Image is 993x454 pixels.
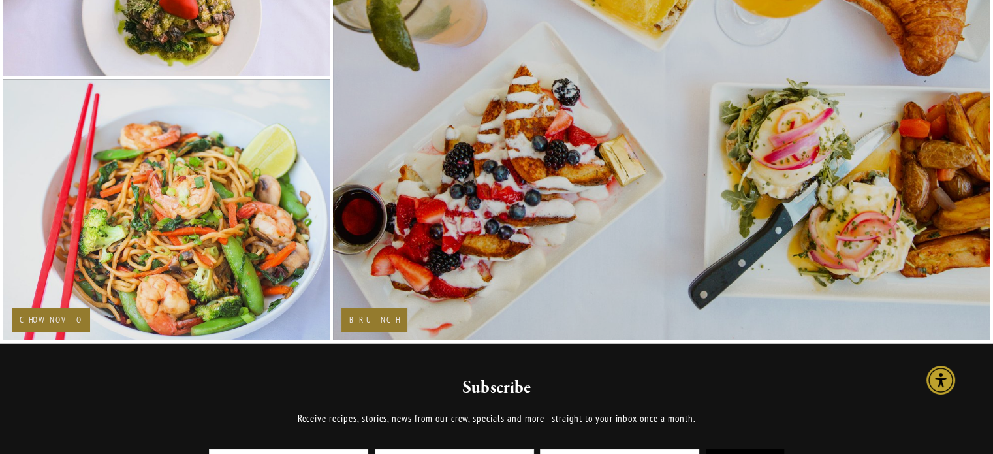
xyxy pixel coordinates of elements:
div: Accessibility Menu [926,366,955,395]
h2: Chow Novo [20,316,82,324]
h2: Brunch [349,316,400,324]
h2: Subscribe [173,376,820,399]
p: Receive recipes, stories, news from our crew, specials and more - straight to your inbox once a m... [173,410,820,426]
